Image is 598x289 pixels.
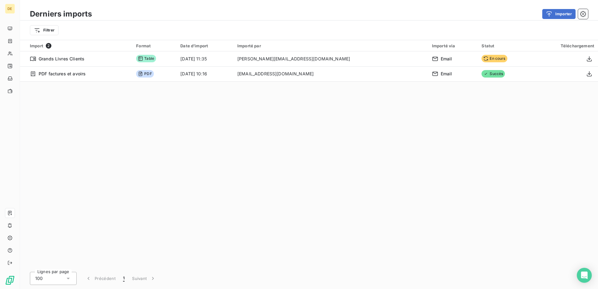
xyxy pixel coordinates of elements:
div: Téléchargement [535,43,594,48]
td: [PERSON_NAME][EMAIL_ADDRESS][DOMAIN_NAME] [234,51,428,66]
span: En cours [482,55,507,62]
span: PDF [136,70,154,78]
span: 2 [46,43,51,49]
button: 1 [119,272,128,285]
h3: Derniers imports [30,8,92,20]
img: Logo LeanPay [5,275,15,285]
div: Date d’import [180,43,230,48]
button: Importer [542,9,576,19]
button: Précédent [82,272,119,285]
div: Importé par [237,43,425,48]
span: Table [136,55,156,62]
span: 100 [35,275,43,282]
button: Filtrer [30,25,59,35]
span: Succès [482,70,505,78]
div: Statut [482,43,528,48]
span: Email [441,56,452,62]
td: [DATE] 11:35 [177,51,234,66]
div: DE [5,4,15,14]
td: [DATE] 10:16 [177,66,234,81]
span: PDF factures et avoirs [39,71,86,77]
div: Importé via [432,43,474,48]
span: 1 [123,275,125,282]
td: [EMAIL_ADDRESS][DOMAIN_NAME] [234,66,428,81]
span: Email [441,71,452,77]
div: Import [30,43,129,49]
button: Suivant [128,272,160,285]
div: Format [136,43,173,48]
div: Open Intercom Messenger [577,268,592,283]
span: Grands Livres Clients [39,56,84,62]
